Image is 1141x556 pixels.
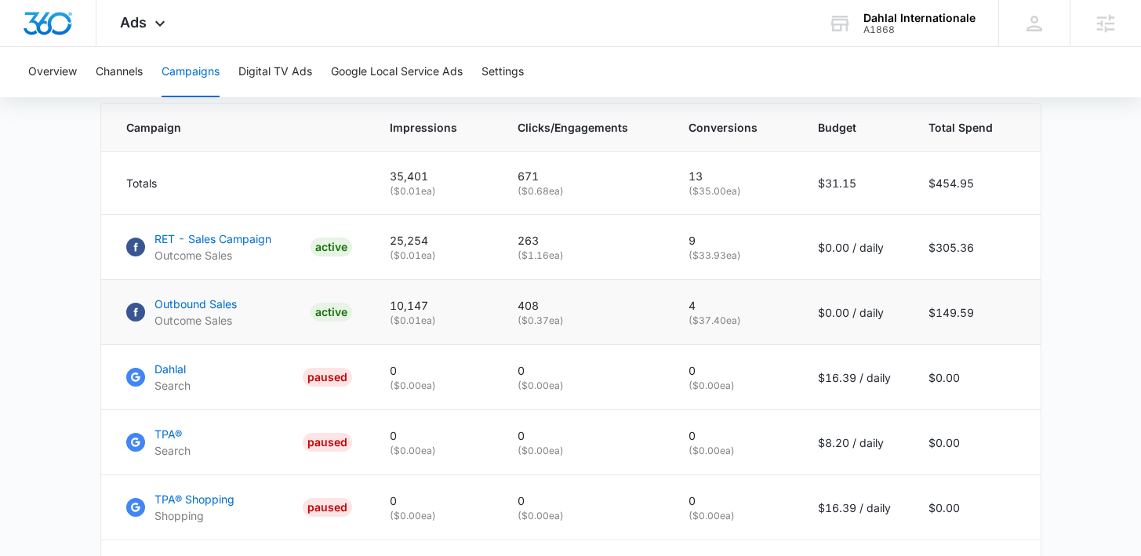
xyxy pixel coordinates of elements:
[126,238,145,256] img: Facebook
[689,444,780,458] p: ( $0.00 ea)
[154,312,237,329] p: Outcome Sales
[689,427,780,444] p: 0
[126,491,352,524] a: Google AdsTPA® ShoppingShoppingPAUSED
[689,509,780,523] p: ( $0.00 ea)
[60,93,140,103] div: Domain Overview
[126,368,145,387] img: Google Ads
[818,304,891,321] p: $0.00 / daily
[390,362,480,379] p: 0
[126,231,352,263] a: FacebookRET - Sales CampaignOutcome SalesACTIVE
[126,498,145,517] img: Google Ads
[518,232,651,249] p: 263
[910,475,1041,540] td: $0.00
[689,492,780,509] p: 0
[863,12,976,24] div: account name
[689,314,780,328] p: ( $37.40 ea)
[390,119,457,136] span: Impressions
[481,47,524,97] button: Settings
[518,168,651,184] p: 671
[44,25,77,38] div: v 4.0.25
[518,427,651,444] p: 0
[28,47,77,97] button: Overview
[689,379,780,393] p: ( $0.00 ea)
[910,280,1041,345] td: $149.59
[303,368,352,387] div: PAUSED
[154,247,271,263] p: Outcome Sales
[303,498,352,517] div: PAUSED
[154,442,191,459] p: Search
[390,249,480,263] p: ( $0.01 ea)
[910,345,1041,410] td: $0.00
[390,379,480,393] p: ( $0.00 ea)
[154,507,234,524] p: Shopping
[390,297,480,314] p: 10,147
[126,175,352,191] div: Totals
[126,433,145,452] img: Google Ads
[818,369,891,386] p: $16.39 / daily
[818,175,891,191] p: $31.15
[518,362,651,379] p: 0
[390,427,480,444] p: 0
[818,434,891,451] p: $8.20 / daily
[311,303,352,322] div: ACTIVE
[126,296,352,329] a: FacebookOutbound SalesOutcome SalesACTIVE
[818,119,868,136] span: Budget
[126,303,145,322] img: Facebook
[518,184,651,198] p: ( $0.68 ea)
[154,231,271,247] p: RET - Sales Campaign
[689,249,780,263] p: ( $33.93 ea)
[154,426,191,442] p: TPA®
[689,119,758,136] span: Conversions
[910,152,1041,215] td: $454.95
[390,492,480,509] p: 0
[154,361,191,377] p: Dahlal
[390,509,480,523] p: ( $0.00 ea)
[311,238,352,256] div: ACTIVE
[518,492,651,509] p: 0
[518,249,651,263] p: ( $1.16 ea)
[910,215,1041,280] td: $305.36
[126,361,352,394] a: Google AdsDahlalSearchPAUSED
[818,239,891,256] p: $0.00 / daily
[154,296,237,312] p: Outbound Sales
[126,426,352,459] a: Google AdsTPA®SearchPAUSED
[689,232,780,249] p: 9
[162,47,220,97] button: Campaigns
[96,47,143,97] button: Channels
[390,314,480,328] p: ( $0.01 ea)
[25,25,38,38] img: logo_orange.svg
[390,184,480,198] p: ( $0.01 ea)
[173,93,264,103] div: Keywords by Traffic
[331,47,463,97] button: Google Local Service Ads
[154,377,191,394] p: Search
[41,41,173,53] div: Domain: [DOMAIN_NAME]
[126,119,329,136] span: Campaign
[863,24,976,35] div: account id
[910,410,1041,475] td: $0.00
[303,433,352,452] div: PAUSED
[42,91,55,104] img: tab_domain_overview_orange.svg
[818,500,891,516] p: $16.39 / daily
[25,41,38,53] img: website_grey.svg
[689,362,780,379] p: 0
[518,444,651,458] p: ( $0.00 ea)
[518,379,651,393] p: ( $0.00 ea)
[238,47,312,97] button: Digital TV Ads
[689,184,780,198] p: ( $35.00 ea)
[518,509,651,523] p: ( $0.00 ea)
[390,232,480,249] p: 25,254
[390,444,480,458] p: ( $0.00 ea)
[156,91,169,104] img: tab_keywords_by_traffic_grey.svg
[518,314,651,328] p: ( $0.37 ea)
[154,491,234,507] p: TPA® Shopping
[928,119,993,136] span: Total Spend
[390,168,480,184] p: 35,401
[689,168,780,184] p: 13
[120,14,147,31] span: Ads
[518,297,651,314] p: 408
[689,297,780,314] p: 4
[518,119,628,136] span: Clicks/Engagements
